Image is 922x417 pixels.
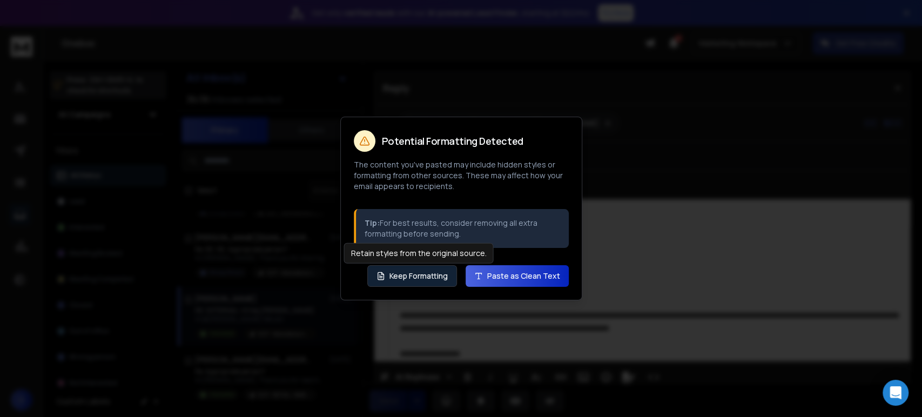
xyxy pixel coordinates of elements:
button: Paste as Clean Text [466,265,569,287]
h2: Potential Formatting Detected [382,136,523,146]
div: Retain styles from the original source. [344,243,493,264]
strong: Tip: [365,218,380,228]
div: Open Intercom Messenger [883,380,908,406]
p: The content you've pasted may include hidden styles or formatting from other sources. These may a... [354,159,569,192]
p: For best results, consider removing all extra formatting before sending. [365,218,560,239]
button: Keep Formatting [367,265,457,287]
